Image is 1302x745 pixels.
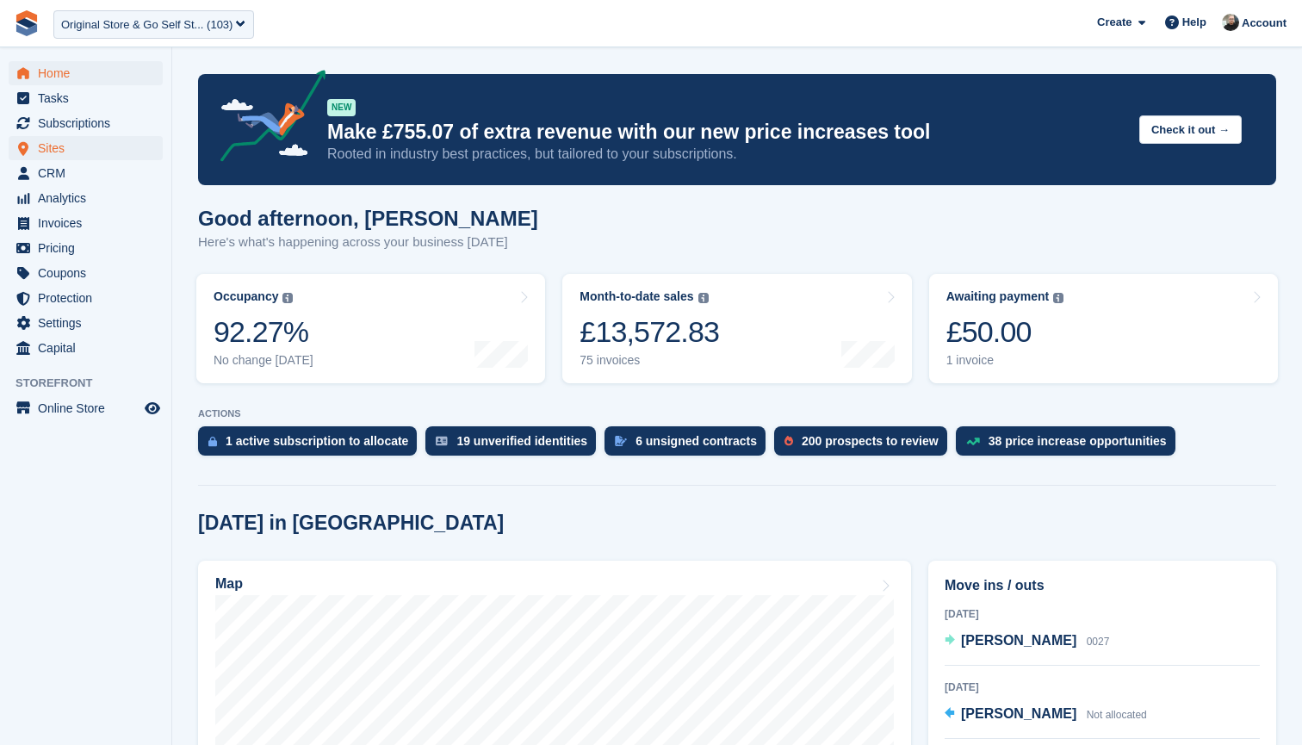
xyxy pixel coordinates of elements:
div: Original Store & Go Self St... (103) [61,16,232,34]
div: 200 prospects to review [802,434,939,448]
div: Occupancy [214,289,278,304]
a: menu [9,161,163,185]
span: Analytics [38,186,141,210]
div: 19 unverified identities [456,434,587,448]
a: 38 price increase opportunities [956,426,1184,464]
img: price-adjustments-announcement-icon-8257ccfd72463d97f412b2fc003d46551f7dbcb40ab6d574587a9cd5c0d94... [206,70,326,168]
a: 19 unverified identities [425,426,604,464]
div: 1 active subscription to allocate [226,434,408,448]
h1: Good afternoon, [PERSON_NAME] [198,207,538,230]
span: Pricing [38,236,141,260]
div: £13,572.83 [580,314,719,350]
div: [DATE] [945,606,1260,622]
span: Settings [38,311,141,335]
a: menu [9,211,163,235]
a: menu [9,186,163,210]
img: active_subscription_to_allocate_icon-d502201f5373d7db506a760aba3b589e785aa758c864c3986d89f69b8ff3... [208,436,217,447]
div: 6 unsigned contracts [635,434,757,448]
div: 1 invoice [946,353,1064,368]
span: [PERSON_NAME] [961,633,1076,648]
p: Make £755.07 of extra revenue with our new price increases tool [327,120,1125,145]
span: Protection [38,286,141,310]
div: [DATE] [945,680,1260,695]
div: 92.27% [214,314,313,350]
span: Capital [38,336,141,360]
a: [PERSON_NAME] Not allocated [945,704,1147,726]
span: Subscriptions [38,111,141,135]
p: Here's what's happening across your business [DATE] [198,233,538,252]
a: menu [9,136,163,160]
a: Month-to-date sales £13,572.83 75 invoices [562,274,911,383]
p: Rooted in industry best practices, but tailored to your subscriptions. [327,145,1125,164]
img: contract_signature_icon-13c848040528278c33f63329250d36e43548de30e8caae1d1a13099fd9432cc5.svg [615,436,627,446]
img: prospect-51fa495bee0391a8d652442698ab0144808aea92771e9ea1ae160a38d050c398.svg [784,436,793,446]
h2: [DATE] in [GEOGRAPHIC_DATA] [198,512,504,535]
span: CRM [38,161,141,185]
a: Occupancy 92.27% No change [DATE] [196,274,545,383]
span: 0027 [1087,636,1110,648]
button: Check it out → [1139,115,1242,144]
div: No change [DATE] [214,353,313,368]
span: Not allocated [1087,709,1147,721]
a: menu [9,286,163,310]
a: 6 unsigned contracts [604,426,774,464]
span: Help [1182,14,1206,31]
span: [PERSON_NAME] [961,706,1076,721]
a: menu [9,61,163,85]
a: 200 prospects to review [774,426,956,464]
a: menu [9,261,163,285]
img: stora-icon-8386f47178a22dfd0bd8f6a31ec36ba5ce8667c1dd55bd0f319d3a0aa187defe.svg [14,10,40,36]
img: icon-info-grey-7440780725fd019a000dd9b08b2336e03edf1995a4989e88bcd33f0948082b44.svg [698,293,709,303]
a: menu [9,236,163,260]
span: Storefront [15,375,171,392]
span: Invoices [38,211,141,235]
p: ACTIONS [198,408,1276,419]
div: £50.00 [946,314,1064,350]
span: Create [1097,14,1131,31]
span: Sites [38,136,141,160]
span: Tasks [38,86,141,110]
a: menu [9,396,163,420]
div: Month-to-date sales [580,289,693,304]
img: verify_identity-adf6edd0f0f0b5bbfe63781bf79b02c33cf7c696d77639b501bdc392416b5a36.svg [436,436,448,446]
div: Awaiting payment [946,289,1050,304]
div: 75 invoices [580,353,719,368]
span: Home [38,61,141,85]
a: menu [9,111,163,135]
h2: Map [215,576,243,592]
img: price_increase_opportunities-93ffe204e8149a01c8c9dc8f82e8f89637d9d84a8eef4429ea346261dce0b2c0.svg [966,438,980,445]
span: Account [1242,15,1286,32]
a: Awaiting payment £50.00 1 invoice [929,274,1278,383]
a: menu [9,336,163,360]
div: 38 price increase opportunities [989,434,1167,448]
a: Preview store [142,398,163,419]
a: 1 active subscription to allocate [198,426,425,464]
a: menu [9,311,163,335]
span: Coupons [38,261,141,285]
div: NEW [327,99,356,116]
img: icon-info-grey-7440780725fd019a000dd9b08b2336e03edf1995a4989e88bcd33f0948082b44.svg [1053,293,1063,303]
a: menu [9,86,163,110]
h2: Move ins / outs [945,575,1260,596]
a: [PERSON_NAME] 0027 [945,630,1109,653]
img: Tom Huddleston [1222,14,1239,31]
img: icon-info-grey-7440780725fd019a000dd9b08b2336e03edf1995a4989e88bcd33f0948082b44.svg [282,293,293,303]
span: Online Store [38,396,141,420]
